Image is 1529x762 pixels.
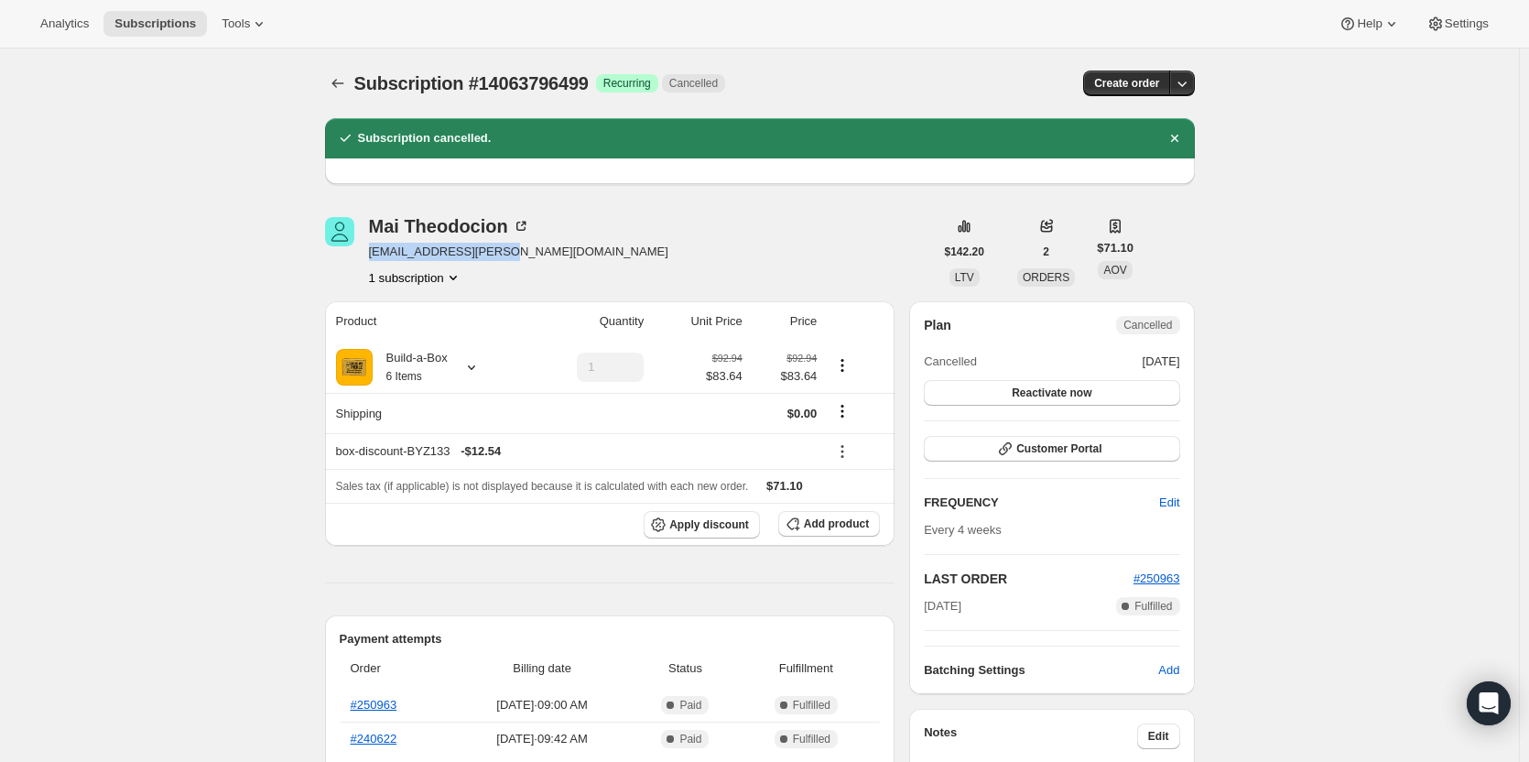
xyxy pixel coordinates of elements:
[1467,681,1511,725] div: Open Intercom Messenger
[638,659,732,678] span: Status
[1158,661,1179,680] span: Add
[754,367,818,386] span: $83.64
[1032,239,1060,265] button: 2
[712,353,743,364] small: $92.94
[924,494,1159,512] h2: FREQUENCY
[766,479,803,493] span: $71.10
[1094,76,1159,91] span: Create order
[679,732,701,746] span: Paid
[924,661,1158,680] h6: Batching Settings
[1147,656,1190,685] button: Add
[358,129,492,147] h2: Subscription cancelled.
[1148,729,1169,744] span: Edit
[114,16,196,31] span: Subscriptions
[828,355,857,376] button: Product actions
[945,245,984,259] span: $142.20
[386,370,422,383] small: 6 Items
[669,517,749,532] span: Apply discount
[373,349,448,386] div: Build-a-Box
[103,11,207,37] button: Subscriptions
[340,648,451,689] th: Order
[1415,11,1500,37] button: Settings
[924,597,961,615] span: [DATE]
[1103,264,1126,277] span: AOV
[644,511,760,539] button: Apply discount
[351,732,397,746] a: #240622
[369,243,668,261] span: [EMAIL_ADDRESS][PERSON_NAME][DOMAIN_NAME]
[325,393,527,433] th: Shipping
[924,570,1133,588] h2: LAST ORDER
[1137,724,1180,749] button: Edit
[222,16,250,31] span: Tools
[457,696,628,714] span: [DATE] · 09:00 AM
[804,517,869,531] span: Add product
[40,16,89,31] span: Analytics
[1012,386,1091,400] span: Reactivate now
[748,301,823,342] th: Price
[1328,11,1411,37] button: Help
[461,442,501,461] span: - $12.54
[1143,353,1180,371] span: [DATE]
[29,11,100,37] button: Analytics
[369,217,530,235] div: Mai Theodocion
[743,659,870,678] span: Fulfillment
[369,268,462,287] button: Product actions
[1159,494,1179,512] span: Edit
[336,480,749,493] span: Sales tax (if applicable) is not displayed because it is calculated with each new order.
[934,239,995,265] button: $142.20
[1134,599,1172,614] span: Fulfilled
[340,630,881,648] h2: Payment attempts
[336,442,818,461] div: box-discount-BYZ133
[1123,318,1172,332] span: Cancelled
[649,301,748,342] th: Unit Price
[955,271,974,284] span: LTV
[924,380,1179,406] button: Reactivate now
[924,353,977,371] span: Cancelled
[457,730,628,748] span: [DATE] · 09:42 AM
[211,11,279,37] button: Tools
[924,724,1137,749] h3: Notes
[778,511,880,537] button: Add product
[793,698,830,713] span: Fulfilled
[526,301,649,342] th: Quantity
[1097,239,1133,257] span: $71.10
[1133,571,1180,585] a: #250963
[706,367,743,386] span: $83.64
[669,76,718,91] span: Cancelled
[351,698,397,712] a: #250963
[1023,271,1069,284] span: ORDERS
[336,349,373,386] img: product img
[787,407,818,420] span: $0.00
[1016,441,1101,456] span: Customer Portal
[1133,570,1180,588] button: #250963
[1083,71,1170,96] button: Create order
[924,436,1179,462] button: Customer Portal
[325,217,354,246] span: Mai Theodocion
[1148,488,1190,517] button: Edit
[786,353,817,364] small: $92.94
[1357,16,1382,31] span: Help
[1043,245,1049,259] span: 2
[679,698,701,713] span: Paid
[924,523,1002,537] span: Every 4 weeks
[1445,16,1489,31] span: Settings
[325,71,351,96] button: Subscriptions
[457,659,628,678] span: Billing date
[325,301,527,342] th: Product
[793,732,830,746] span: Fulfilled
[354,73,589,93] span: Subscription #14063796499
[924,316,951,334] h2: Plan
[1162,125,1187,151] button: Dismiss notification
[603,76,651,91] span: Recurring
[828,401,857,421] button: Shipping actions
